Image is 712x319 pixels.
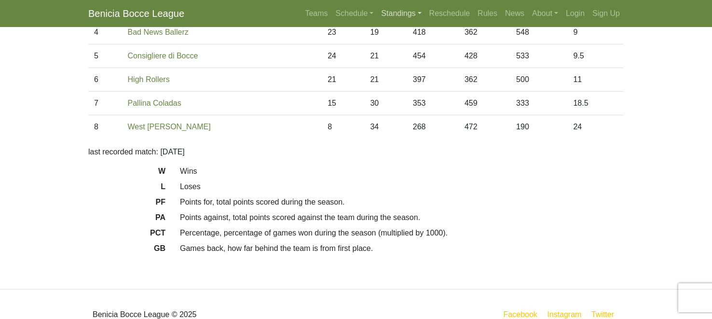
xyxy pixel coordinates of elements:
a: High Rollers [128,75,170,83]
td: 11 [567,68,624,92]
td: 19 [364,21,407,44]
td: 21 [364,68,407,92]
td: 362 [459,21,510,44]
a: Login [562,4,589,23]
td: 23 [322,21,364,44]
td: 24 [322,44,364,68]
td: 353 [407,92,459,115]
td: 190 [510,115,567,139]
a: Rules [474,4,501,23]
dd: Games back, how far behind the team is from first place. [173,243,631,254]
td: 548 [510,21,567,44]
td: 21 [322,68,364,92]
dd: Points against, total points scored against the team during the season. [173,212,631,223]
a: Consigliere di Bocce [128,52,198,60]
a: Reschedule [425,4,474,23]
td: 397 [407,68,459,92]
td: 18.5 [567,92,624,115]
a: Pallina Coladas [128,99,181,107]
dd: Points for, total points scored during the season. [173,196,631,208]
td: 500 [510,68,567,92]
td: 21 [364,44,407,68]
td: 9.5 [567,44,624,68]
dt: W [81,166,173,181]
a: Bad News Ballerz [128,28,189,36]
dt: PA [81,212,173,227]
dt: PF [81,196,173,212]
td: 454 [407,44,459,68]
td: 428 [459,44,510,68]
dt: PCT [81,227,173,243]
a: Sign Up [589,4,624,23]
td: 533 [510,44,567,68]
td: 4 [88,21,122,44]
td: 24 [567,115,624,139]
a: Schedule [332,4,378,23]
td: 333 [510,92,567,115]
a: Benicia Bocce League [88,4,184,23]
td: 362 [459,68,510,92]
td: 15 [322,92,364,115]
a: West [PERSON_NAME] [128,123,211,131]
td: 34 [364,115,407,139]
a: News [501,4,528,23]
td: 6 [88,68,122,92]
dt: L [81,181,173,196]
td: 8 [88,115,122,139]
a: About [528,4,562,23]
td: 418 [407,21,459,44]
td: 5 [88,44,122,68]
td: 268 [407,115,459,139]
td: 9 [567,21,624,44]
dd: Loses [173,181,631,193]
dd: Percentage, percentage of games won during the season (multiplied by 1000). [173,227,631,239]
td: 7 [88,92,122,115]
a: Teams [301,4,331,23]
a: Standings [377,4,425,23]
td: 30 [364,92,407,115]
td: 8 [322,115,364,139]
p: last recorded match: [DATE] [88,146,624,158]
dd: Wins [173,166,631,177]
td: 459 [459,92,510,115]
td: 472 [459,115,510,139]
dt: GB [81,243,173,258]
